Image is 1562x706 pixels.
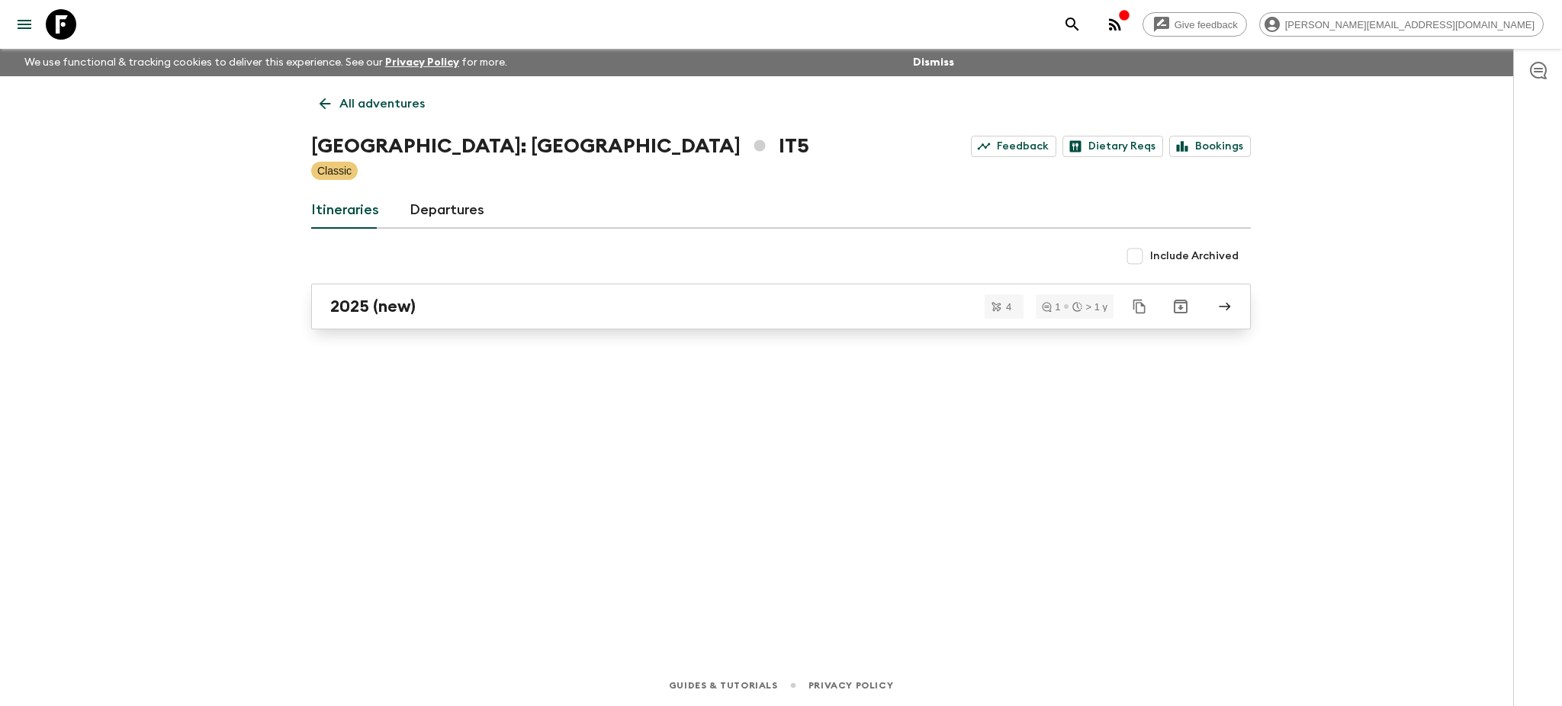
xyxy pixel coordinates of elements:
[317,163,352,178] p: Classic
[410,192,484,229] a: Departures
[1166,19,1246,30] span: Give feedback
[669,677,778,694] a: Guides & Tutorials
[311,192,379,229] a: Itineraries
[339,95,425,113] p: All adventures
[1072,302,1107,312] div: > 1 y
[997,302,1020,312] span: 4
[385,57,459,68] a: Privacy Policy
[1143,12,1247,37] a: Give feedback
[311,131,809,162] h1: [GEOGRAPHIC_DATA]: [GEOGRAPHIC_DATA] IT5
[311,284,1251,329] a: 2025 (new)
[1062,136,1163,157] a: Dietary Reqs
[1057,9,1088,40] button: search adventures
[1259,12,1544,37] div: [PERSON_NAME][EMAIL_ADDRESS][DOMAIN_NAME]
[909,52,958,73] button: Dismiss
[330,297,416,316] h2: 2025 (new)
[1169,136,1251,157] a: Bookings
[1042,302,1060,312] div: 1
[971,136,1056,157] a: Feedback
[18,49,513,76] p: We use functional & tracking cookies to deliver this experience. See our for more.
[1150,249,1239,264] span: Include Archived
[1126,293,1153,320] button: Duplicate
[9,9,40,40] button: menu
[1165,291,1196,322] button: Archive
[808,677,893,694] a: Privacy Policy
[311,88,433,119] a: All adventures
[1277,19,1543,30] span: [PERSON_NAME][EMAIL_ADDRESS][DOMAIN_NAME]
